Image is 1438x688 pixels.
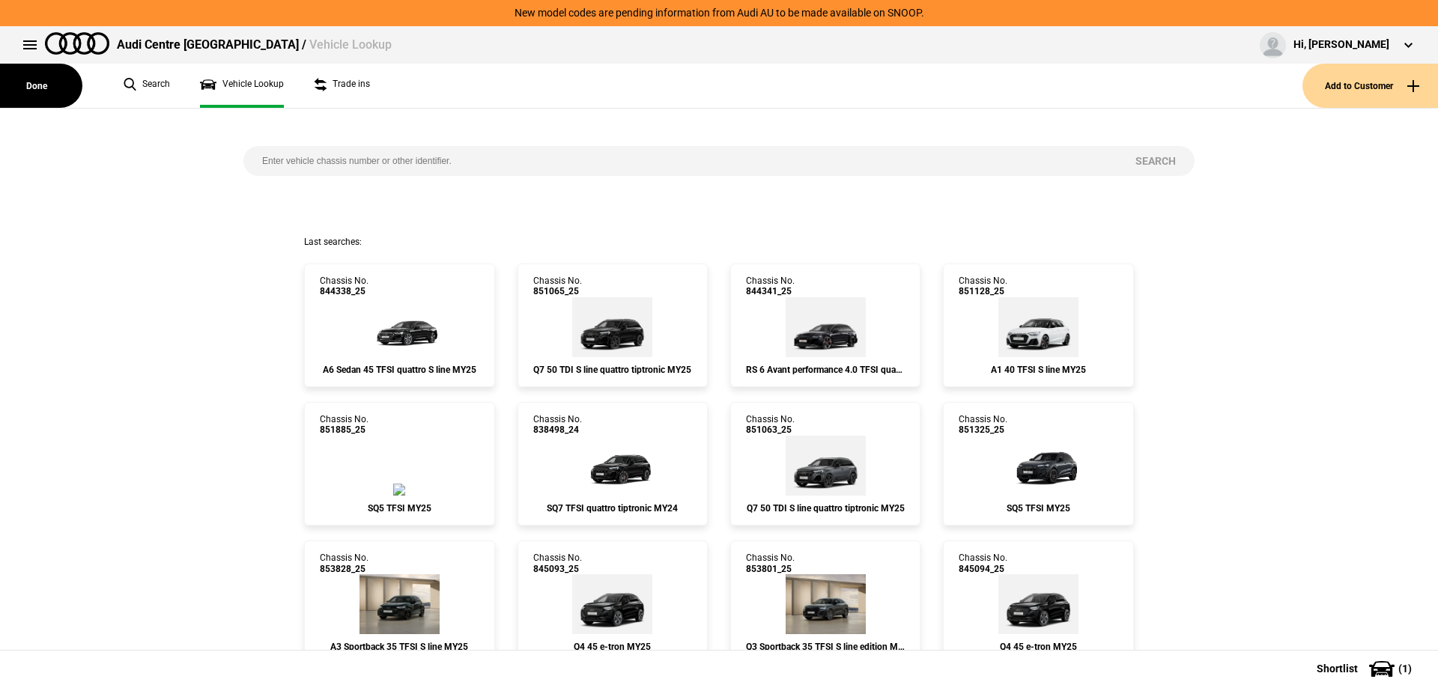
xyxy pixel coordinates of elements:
[998,574,1078,634] img: Audi_F4BA53_25_AO_0E0E_4ZD_WA2_3S2_55K_QQ9_(Nadin:_3S2_4ZD_55K_C16_QQ9_S7E_WA2)_ext.png
[320,365,479,375] div: A6 Sedan 45 TFSI quattro S line MY25
[1294,650,1438,687] button: Shortlist(1)
[994,436,1084,496] img: Audi_GUBS5Y_25S_GX_N7N7_PAH_5MK_WA2_6FJ_53A_PYH_PWO_Y4T_(Nadin:_53A_5MK_6FJ_C56_PAH_PWO_PYH_WA2_Y...
[359,574,440,634] img: Audi_8YFCYG_25_EI_0E0E_3FB_WXC_4E6_WXC-1_PWL_U35_(Nadin:_3FB_4E6_C56_PWL_U35_WXC)_ext.png
[746,365,905,375] div: RS 6 Avant performance 4.0 TFSI quattro MY25
[533,424,582,435] span: 838498_24
[786,436,866,496] img: Audi_4MQCN2_25_EI_6Y6Y_PAH_WC7_54K_(Nadin:_54K_C95_PAH_WC7)_ext.png
[320,503,479,514] div: SQ5 TFSI MY25
[746,503,905,514] div: Q7 50 TDI S line quattro tiptronic MY25
[533,414,582,436] div: Chassis No.
[533,275,582,297] div: Chassis No.
[786,297,866,357] img: Audi_4A5RRA_25_UB_R5R5_WC7_4ZP_5MK_6FA_(Nadin:_4ZP_5MK_6FA_C78_WC7)_ext.png
[959,365,1117,375] div: A1 40 TFSI S line MY25
[959,275,1007,297] div: Chassis No.
[746,564,795,574] span: 853801_25
[354,297,444,357] img: Audi_4A2C7Y_25_MZ_0E0E_WA2_PXC_N2R_5TG_WQS_F57_(Nadin:_5TG_C77_F57_N2R_PXC_WA2_WQS)_ext.png
[243,146,1117,176] input: Enter vehicle chassis number or other identifier.
[572,574,652,634] img: Audi_F4BA53_25_AO_0E0E_4ZD_WA2_3S2_55K_QQ9_(Nadin:_3S2_4ZD_55K_C16_QQ9_S7E_WA2)_ext.png
[320,414,368,436] div: Chassis No.
[786,574,866,634] img: Audi_F3NCCX_25LE_FZ_6Y6Y_QQ2_6FJ_V72_WN8_X8C_(Nadin:_6FJ_C62_QQ2_V72_WN8)_ext.png
[746,414,795,436] div: Chassis No.
[320,286,368,296] span: 844338_25
[1302,64,1438,108] button: Add to Customer
[746,424,795,435] span: 851063_25
[1317,663,1358,674] span: Shortlist
[533,286,582,296] span: 851065_25
[746,642,905,652] div: Q3 Sportback 35 TFSI S line edition MY25
[746,275,795,297] div: Chassis No.
[393,484,405,496] img: Audi_GUBS5Y_25S_GX_6Y6Y_PAH_5MK_WA2_6FJ_PYH_PWO_53D_(Nadin:_53D_5MK_6FJ_C56_PAH_PWO_PYH_WA2)_ext.png
[320,275,368,297] div: Chassis No.
[959,424,1007,435] span: 851325_25
[959,642,1117,652] div: Q4 45 e-tron MY25
[1117,146,1195,176] button: Search
[959,564,1007,574] span: 845094_25
[304,237,362,247] span: Last searches:
[320,552,368,574] div: Chassis No.
[320,424,368,435] span: 851885_25
[533,642,692,652] div: Q4 45 e-tron MY25
[200,64,284,108] a: Vehicle Lookup
[533,503,692,514] div: SQ7 TFSI quattro tiptronic MY24
[959,552,1007,574] div: Chassis No.
[1398,663,1412,674] span: ( 1 )
[533,365,692,375] div: Q7 50 TDI S line quattro tiptronic MY25
[572,297,652,357] img: Audi_4MQCN2_25_EI_0E0E_PAH_WA7_WC7_N0Q_54K_(Nadin:_54K_C95_N0Q_PAH_WA7_WC7)_ext.png
[959,286,1007,296] span: 851128_25
[533,564,582,574] span: 845093_25
[309,37,392,52] span: Vehicle Lookup
[746,286,795,296] span: 844341_25
[117,37,392,53] div: Audi Centre [GEOGRAPHIC_DATA] /
[1293,37,1389,52] div: Hi, [PERSON_NAME]
[746,552,795,574] div: Chassis No.
[568,436,658,496] img: Audi_4MQSW1_24_EI_0E0E_4ZP_1D1_PAH_6FJ_(Nadin:_1D1_4ZP_6FJ_C87_PAH_S2D_YJZ)_ext.png
[959,503,1117,514] div: SQ5 TFSI MY25
[314,64,370,108] a: Trade ins
[533,552,582,574] div: Chassis No.
[124,64,170,108] a: Search
[320,642,479,652] div: A3 Sportback 35 TFSI S line MY25
[998,297,1078,357] img: Audi_GBACFG_25_ZV_2Y0E_4ZD_6H4_CV1_6FB_(Nadin:_4ZD_6FB_6H4_C43_CV1)_ext.png
[959,414,1007,436] div: Chassis No.
[45,32,109,55] img: audi.png
[320,564,368,574] span: 853828_25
